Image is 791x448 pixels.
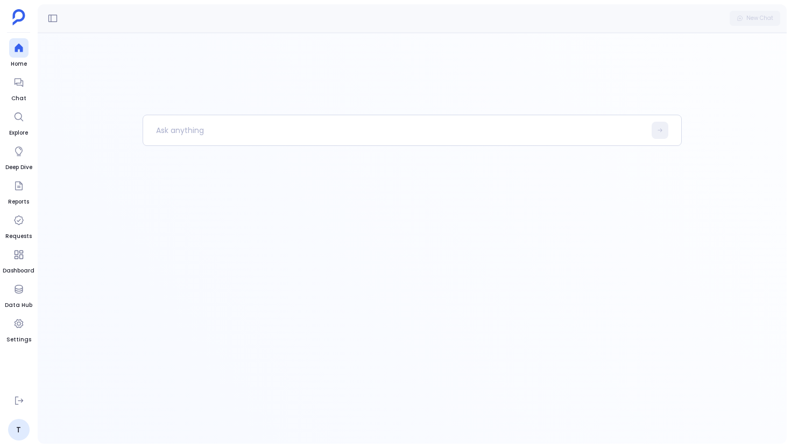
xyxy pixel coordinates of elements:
[5,232,32,241] span: Requests
[8,419,30,440] a: T
[3,245,34,275] a: Dashboard
[9,73,29,103] a: Chat
[9,107,29,137] a: Explore
[9,129,29,137] span: Explore
[3,267,34,275] span: Dashboard
[12,9,25,25] img: petavue logo
[6,314,31,344] a: Settings
[9,94,29,103] span: Chat
[8,198,29,206] span: Reports
[6,335,31,344] span: Settings
[5,163,32,172] span: Deep Dive
[5,279,32,310] a: Data Hub
[9,38,29,68] a: Home
[5,142,32,172] a: Deep Dive
[5,301,32,310] span: Data Hub
[9,60,29,68] span: Home
[8,176,29,206] a: Reports
[5,211,32,241] a: Requests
